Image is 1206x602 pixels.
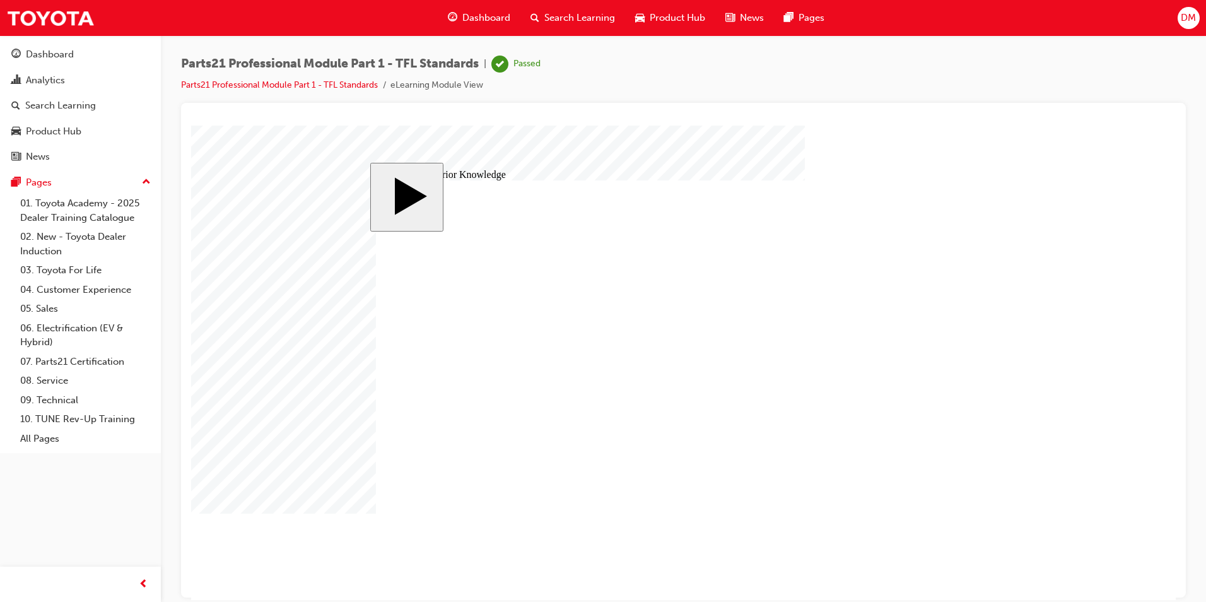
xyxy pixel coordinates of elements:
button: Pages [5,171,156,194]
span: pages-icon [784,10,793,26]
a: Analytics [5,69,156,92]
span: car-icon [11,126,21,138]
span: up-icon [142,174,151,191]
a: search-iconSearch Learning [520,5,625,31]
a: news-iconNews [715,5,774,31]
span: | [484,57,486,71]
div: Search Learning [25,98,96,113]
span: Dashboard [462,11,510,25]
a: 04. Customer Experience [15,280,156,300]
a: 03. Toyota For Life [15,261,156,280]
div: News [26,150,50,164]
a: guage-iconDashboard [438,5,520,31]
div: Analytics [26,73,65,88]
button: DashboardAnalyticsSearch LearningProduct HubNews [5,40,156,171]
a: car-iconProduct Hub [625,5,715,31]
a: News [5,145,156,168]
a: All Pages [15,429,156,449]
a: 06. Electrification (EV & Hybrid) [15,319,156,352]
div: Product Hub [26,124,81,139]
span: Parts21 Professional Module Part 1 - TFL Standards [181,57,479,71]
span: prev-icon [139,577,148,593]
a: 05. Sales [15,299,156,319]
a: Parts21 Professional Module Part 1 - TFL Standards [181,80,378,90]
span: guage-icon [448,10,457,26]
span: pages-icon [11,177,21,189]
a: pages-iconPages [774,5,834,31]
img: Trak [6,4,95,32]
a: 02. New - Toyota Dealer Induction [15,227,156,261]
a: 07. Parts21 Certification [15,352,156,372]
span: news-icon [725,10,735,26]
a: Dashboard [5,43,156,66]
div: Parts 21 Professionals 1-6 Start Course [179,37,805,438]
span: learningRecordVerb_PASS-icon [491,56,508,73]
span: chart-icon [11,75,21,86]
div: Dashboard [26,47,74,62]
span: news-icon [11,151,21,163]
div: Passed [513,58,541,70]
a: Search Learning [5,94,156,117]
button: DM [1178,7,1200,29]
a: 10. TUNE Rev-Up Training [15,410,156,429]
span: search-icon [11,100,20,112]
li: eLearning Module View [390,78,483,93]
div: Pages [26,175,52,190]
span: Search Learning [544,11,615,25]
span: guage-icon [11,49,21,61]
a: 01. Toyota Academy - 2025 Dealer Training Catalogue [15,194,156,227]
a: Product Hub [5,120,156,143]
a: 09. Technical [15,391,156,410]
span: News [740,11,764,25]
span: DM [1181,11,1196,25]
button: Start [179,37,252,106]
span: search-icon [530,10,539,26]
span: Product Hub [650,11,705,25]
span: car-icon [635,10,645,26]
span: Pages [799,11,824,25]
a: 08. Service [15,371,156,391]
